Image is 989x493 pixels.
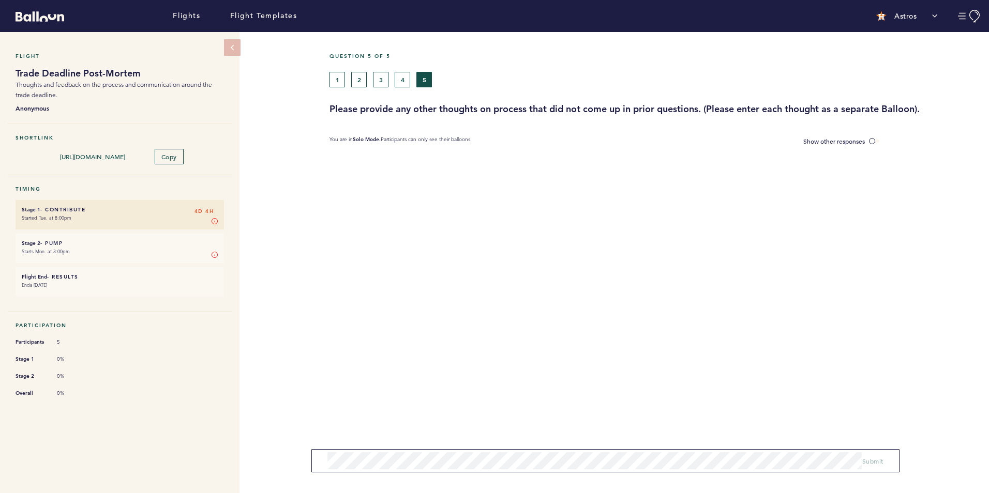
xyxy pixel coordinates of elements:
[395,72,410,87] button: 4
[8,10,64,21] a: Balloon
[57,390,88,397] span: 0%
[22,240,218,246] h6: - Pump
[22,206,218,213] h6: - Contribute
[16,354,47,364] span: Stage 1
[173,10,200,22] a: Flights
[57,356,88,363] span: 0%
[958,10,981,23] button: Manage Account
[894,11,917,21] p: Astros
[57,373,88,380] span: 0%
[862,456,883,466] button: Submit
[16,186,224,192] h5: Timing
[22,273,47,280] small: Flight End
[230,10,297,22] a: Flight Templates
[57,338,88,346] span: 5
[416,72,432,87] button: 5
[353,136,381,143] b: Solo Mode.
[16,67,224,80] h1: Trade Deadline Post-Mortem
[16,103,224,113] b: Anonymous
[22,248,70,255] time: Starts Mon. at 3:00pm
[351,72,367,87] button: 2
[22,214,71,221] time: Started Tue. at 8:00pm
[16,388,47,398] span: Overall
[22,206,40,213] small: Stage 1
[16,337,47,347] span: Participants
[22,282,47,288] time: Ends [DATE]
[161,152,177,161] span: Copy
[22,240,40,246] small: Stage 2
[329,72,345,87] button: 1
[16,81,212,99] span: Thoughts and feedback on the process and communication around the trade deadline.
[871,6,942,26] button: Astros
[22,273,218,280] h6: - Results
[194,206,214,217] span: 4D 4H
[329,103,981,115] h3: Please provide any other thoughts on process that did not come up in prior questions. (Please ent...
[16,53,224,59] h5: Flight
[803,137,865,145] span: Show other responses
[373,72,388,87] button: 3
[329,136,472,147] p: You are in Participants can only see their balloons.
[329,53,981,59] h5: Question 5 of 5
[16,371,47,381] span: Stage 2
[862,457,883,465] span: Submit
[16,11,64,22] svg: Balloon
[16,134,224,141] h5: Shortlink
[16,322,224,329] h5: Participation
[155,149,184,164] button: Copy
